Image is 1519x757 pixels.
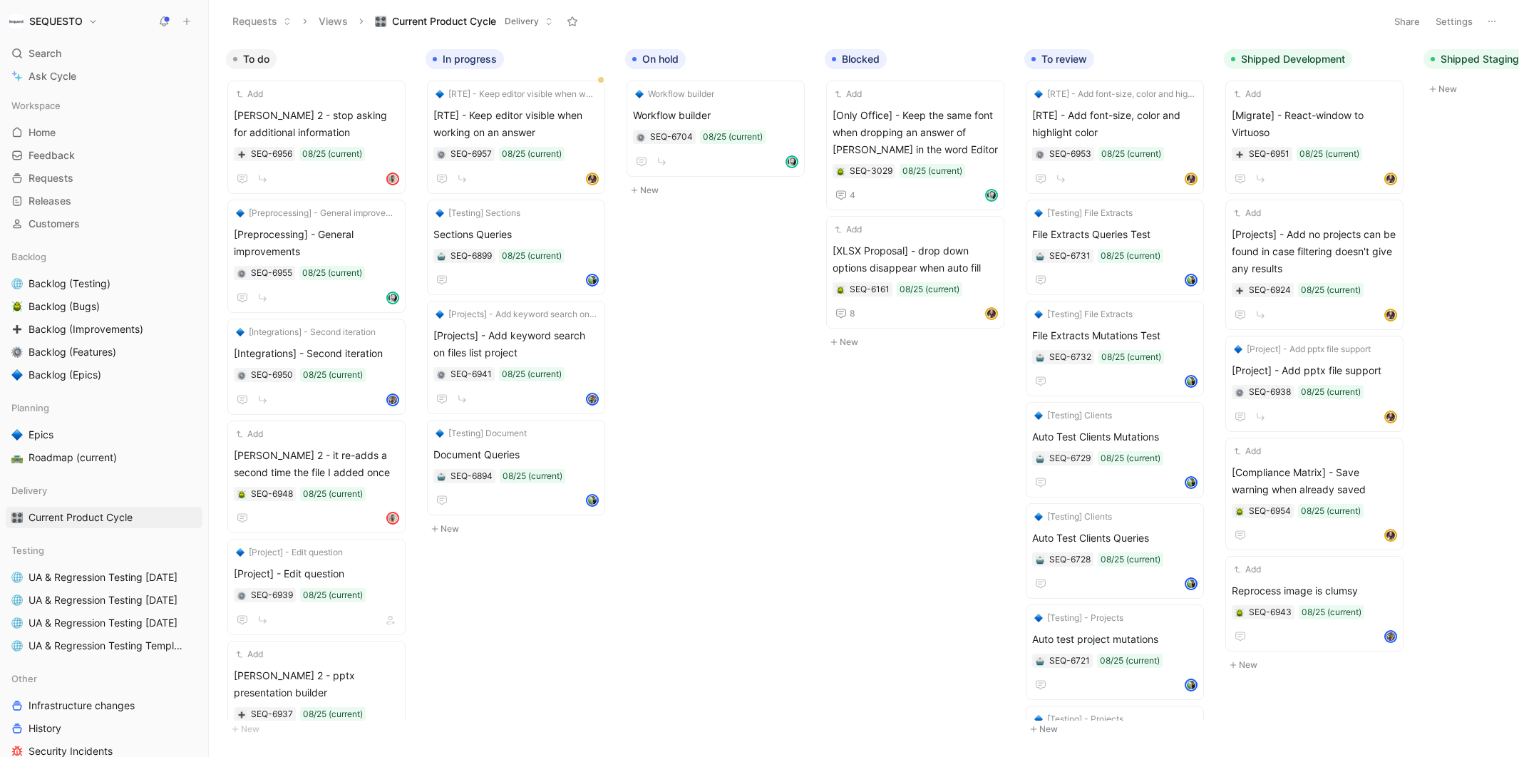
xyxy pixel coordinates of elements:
img: 🔷 [635,90,644,98]
button: 🔷[Testing] Sections [433,206,522,220]
div: Delivery🎛️Current Product Cycle [6,480,202,528]
div: Planning🔷Epics🛣️Roadmap (current) [6,397,202,468]
button: ➕ [1235,285,1245,295]
div: 08/25 (current) [1299,147,1359,161]
span: [RTE] - Keep editor visible when working on an answer [433,107,599,141]
span: Search [29,45,61,62]
div: 08/25 (current) [303,487,363,501]
span: [Migrate] - React-window to Virtuoso [1232,107,1397,141]
span: Customers [29,217,80,231]
img: 🔷 [1034,513,1043,521]
button: 🤖 [1035,453,1045,463]
button: ⚙️ [1235,387,1245,397]
img: 🌐 [11,278,23,289]
img: ⚙️ [11,346,23,358]
img: avatar [587,174,597,184]
span: Backlog (Bugs) [29,299,100,314]
span: On hold [642,52,679,66]
span: Requests [29,171,73,185]
a: Add[Migrate] - React-window to Virtuoso08/25 (current)avatar [1225,81,1404,194]
span: [Project] - Edit question [249,545,343,560]
span: [Integrations] - Second iteration [249,325,376,339]
button: 8 [833,305,858,322]
button: ➕ [1235,149,1245,159]
button: 🔷 [9,426,26,443]
span: [Project] - Add pptx file support [1247,342,1371,356]
span: [PERSON_NAME] 2 - stop asking for additional information [234,107,399,141]
span: Roadmap (current) [29,450,117,465]
img: 🪲 [836,286,845,294]
span: Workflow builder [633,107,798,124]
div: 08/25 (current) [703,130,763,144]
div: SEQ-6704 [650,130,693,144]
a: 🔷Backlog (Epics) [6,364,202,386]
span: Delivery [11,483,47,498]
span: Backlog (Testing) [29,277,110,291]
img: avatar [1186,376,1196,386]
div: 08/25 (current) [1101,350,1161,364]
div: 08/25 (current) [302,147,362,161]
button: 🔷Workflow builder [633,87,716,101]
img: ➕ [237,150,246,159]
div: Workspace [6,95,202,116]
div: ➕ [237,149,247,159]
img: avatar [587,394,597,404]
div: 08/25 (current) [303,368,363,382]
span: File Extracts Queries Test [1032,226,1198,243]
span: Backlog (Epics) [29,368,101,382]
a: 🔷Workflow builderWorkflow builder08/25 (current)avatar [627,81,805,177]
button: 4 [833,187,858,204]
span: [Only Office] - Keep the same font when dropping an answer of [PERSON_NAME] in the word Editor [833,107,998,158]
button: 🔷[Testing] File Extracts [1032,206,1135,220]
a: Add[PERSON_NAME] 2 - it re-adds a second time the file I added once08/25 (current)avatar [227,421,406,533]
a: 🔷[Testing] ClientsAuto Test Clients Queries08/25 (current)avatar [1026,503,1204,599]
button: 🔷[Preprocessing] - General improvements [234,206,399,220]
a: Ask Cycle [6,66,202,87]
div: SEQ-3029 [850,164,892,178]
button: 🔷[Integrations] - Second iteration [234,325,378,339]
img: 🤖 [1036,252,1044,261]
span: Backlog [11,249,46,264]
span: Document Queries [433,446,599,463]
button: ⚙️ [1035,149,1045,159]
button: 🪲 [237,489,247,499]
div: 08/25 (current) [503,469,562,483]
img: avatar [1386,412,1396,422]
div: Testing [6,540,202,561]
a: Requests [6,168,202,189]
div: 08/25 (current) [1301,504,1361,518]
a: Add[Only Office] - Keep the same font when dropping an answer of [PERSON_NAME] in the word Editor... [826,81,1004,210]
button: Views [312,11,354,32]
img: avatar [987,309,997,319]
div: Backlog [6,246,202,267]
span: Shipped Staging [1441,52,1519,66]
span: Releases [29,194,71,208]
button: 🤖 [436,251,446,261]
img: avatar [1186,174,1196,184]
div: SEQ-6941 [450,367,492,381]
div: SEQ-6950 [251,368,293,382]
a: 🔷[Integrations] - Second iteration[Integrations] - Second iteration08/25 (current)avatar [227,319,406,415]
div: 08/25 (current) [1301,385,1361,399]
button: ⚙️ [436,369,446,379]
button: Add [234,87,265,101]
img: ⚙️ [637,133,645,142]
span: [Projects] - Add no projects can be found in case filtering doesn't give any results [1232,226,1397,277]
img: ⚙️ [237,269,246,278]
button: Add [1232,206,1263,220]
div: Delivery [6,480,202,501]
a: 🔷[Projects] - Add keyword search on files list project[Projects] - Add keyword search on files li... [427,301,605,414]
div: 🪲 [1235,506,1245,516]
a: 🛣️Roadmap (current) [6,447,202,468]
span: Workspace [11,98,61,113]
div: Planning [6,397,202,418]
img: 🤖 [1036,455,1044,463]
span: Shipped Development [1241,52,1345,66]
img: 🪲 [1235,508,1244,516]
button: Add [833,87,864,101]
a: 🌐Backlog (Testing) [6,273,202,294]
div: 🤖 [1035,555,1045,565]
span: Workflow builder [648,87,714,101]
